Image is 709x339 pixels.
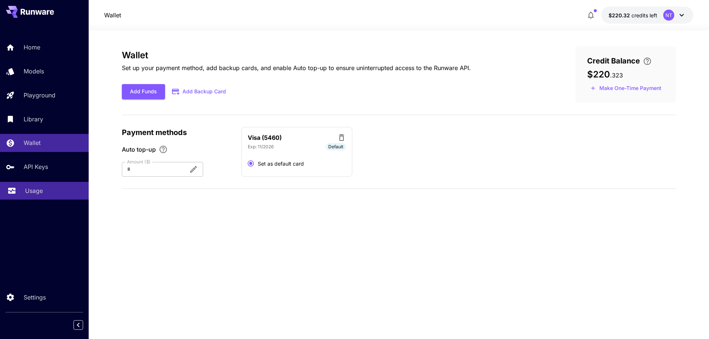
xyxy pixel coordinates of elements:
p: Wallet [24,138,41,147]
div: $220.323 [609,11,657,19]
button: Add Backup Card [165,84,234,99]
p: Usage [25,186,43,195]
button: Enable Auto top-up to ensure uninterrupted service. We'll automatically bill the chosen amount wh... [156,145,171,154]
span: $220.32 [609,12,631,18]
span: credits left [631,12,657,18]
p: Settings [24,293,46,302]
span: Default [326,143,346,150]
p: Set up your payment method, add backup cards, and enable Auto top-up to ensure uninterrupted acce... [122,63,471,72]
button: Enter your card details and choose an Auto top-up amount to avoid service interruptions. We'll au... [640,57,655,66]
p: Library [24,115,43,124]
p: Models [24,67,44,76]
nav: breadcrumb [104,11,121,20]
span: Auto top-up [122,145,156,154]
span: . 323 [610,72,623,79]
button: $220.323NT [601,7,693,24]
p: Exp: 11/2026 [248,143,274,150]
a: Wallet [104,11,121,20]
button: Make a one-time, non-recurring payment [587,83,665,94]
div: NT [663,10,674,21]
p: API Keys [24,162,48,171]
p: Playground [24,91,55,100]
span: Set as default card [258,160,304,167]
p: Visa (5460) [248,133,282,142]
button: Collapse sidebar [73,320,83,330]
p: Home [24,43,40,52]
div: Collapse sidebar [79,318,89,332]
label: Amount ($) [127,159,151,165]
span: Credit Balance [587,55,640,66]
p: Payment methods [122,127,233,138]
button: Add Funds [122,84,165,99]
h3: Wallet [122,50,471,60]
span: $220 [587,69,610,80]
